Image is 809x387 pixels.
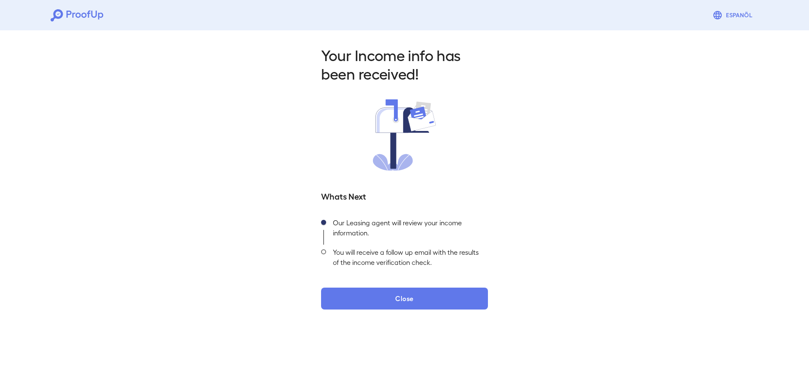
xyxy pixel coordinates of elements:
h5: Whats Next [321,190,488,202]
button: Espanõl [709,7,758,24]
button: Close [321,288,488,310]
div: Our Leasing agent will review your income information. [326,215,488,245]
img: received.svg [373,99,436,171]
div: You will receive a follow up email with the results of the income verification check. [326,245,488,274]
h2: Your Income info has been received! [321,45,488,83]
